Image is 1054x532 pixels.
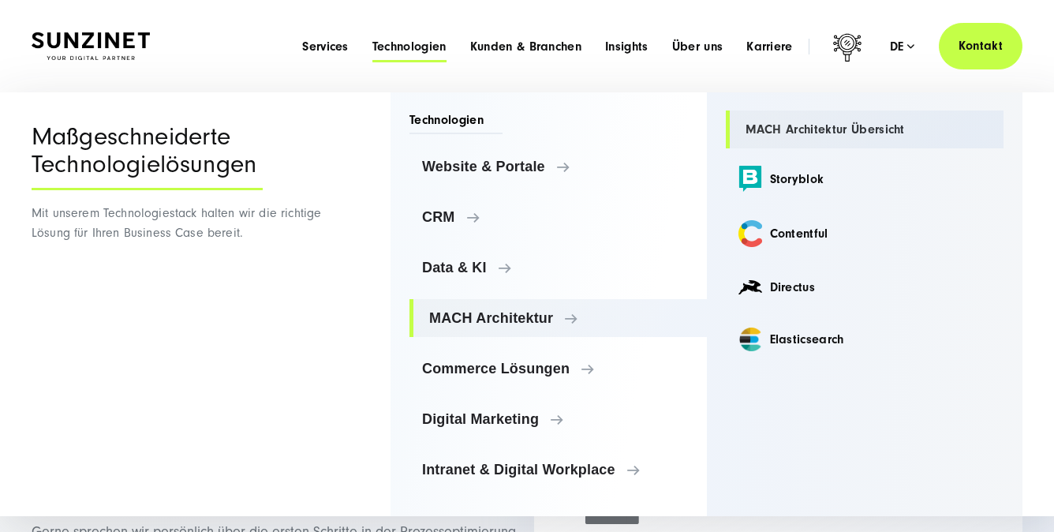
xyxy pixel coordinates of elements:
a: Elasticsearch [726,317,1004,362]
a: Contentful [726,209,1004,258]
a: Technologien [372,39,447,54]
span: Intranet & Digital Workplace [422,462,694,478]
a: Directus [726,264,1004,310]
a: Intranet & Digital Workplace [409,451,707,489]
span: Commerce Lösungen [422,361,694,377]
a: Über uns [672,39,723,54]
a: Storyblok [726,155,1004,203]
a: Karriere [746,39,793,54]
p: Mit unserem Technologiestack halten wir die richtige Lösung für Ihren Business Case bereit. [32,204,327,243]
div: de [890,39,915,54]
a: Services [302,39,349,54]
a: Kontakt [939,23,1022,69]
span: Data & KI [422,260,694,275]
a: Commerce Lösungen [409,350,707,388]
span: CRM [422,209,694,225]
img: SUNZINET Full Service Digital Agentur [32,32,150,60]
span: Technologien [409,111,503,134]
a: Insights [605,39,648,54]
a: Kunden & Branchen [470,39,581,54]
a: Website & Portale [409,148,707,185]
a: Data & KI [409,249,707,287]
span: Website & Portale [422,159,694,174]
span: Digital Marketing [422,411,694,427]
a: Digital Marketing [409,400,707,438]
a: CRM [409,198,707,236]
span: MACH Architektur [429,310,694,326]
div: Maßgeschneiderte Technologielösungen [32,123,263,190]
a: MACH Architektur [409,299,707,337]
a: MACH Architektur Übersicht [726,111,1004,148]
